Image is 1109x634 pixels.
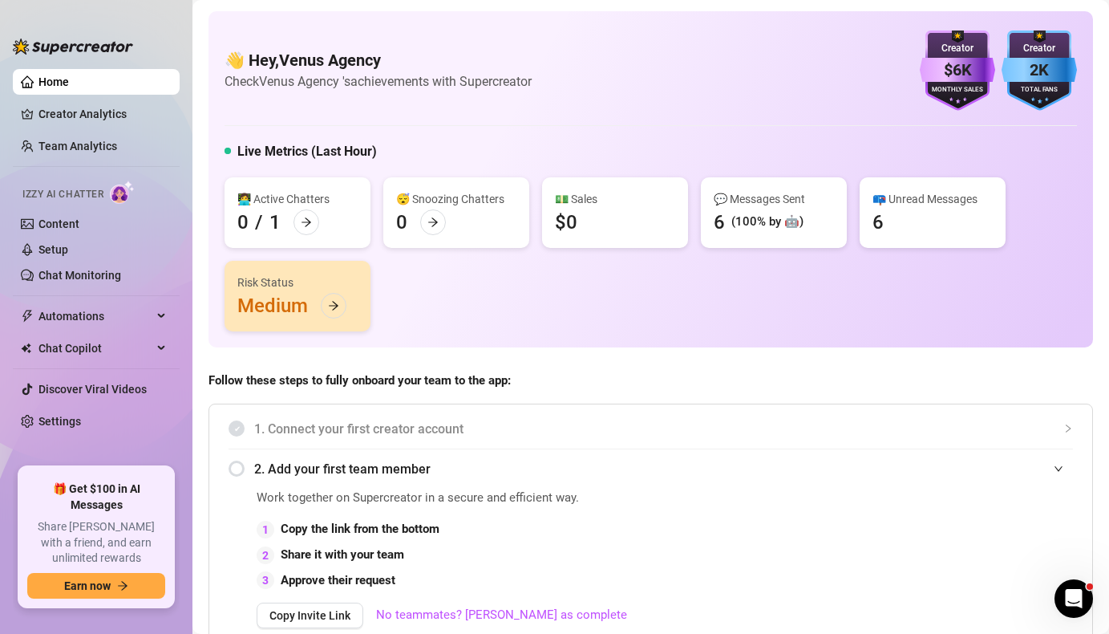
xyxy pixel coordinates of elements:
[257,571,274,589] div: 3
[38,217,79,230] a: Content
[38,303,152,329] span: Automations
[269,209,281,235] div: 1
[1002,41,1077,56] div: Creator
[257,489,712,508] span: Work together on Supercreator in a secure and efficient way.
[38,269,121,282] a: Chat Monitoring
[269,609,350,622] span: Copy Invite Link
[281,573,395,587] strong: Approve their request
[555,190,675,208] div: 💵 Sales
[1002,85,1077,96] div: Total Fans
[731,213,803,232] div: (100% by 🤖)
[21,310,34,323] span: thunderbolt
[229,409,1073,449] div: 1. Connect your first creator account
[714,209,725,235] div: 6
[38,415,81,428] a: Settings
[117,580,128,591] span: arrow-right
[427,217,439,228] span: arrow-right
[257,521,274,538] div: 1
[237,274,358,291] div: Risk Status
[38,383,147,396] a: Discover Viral Videos
[920,30,995,111] img: purple-badge-B9DA21FR.svg
[254,419,1073,439] span: 1. Connect your first creator account
[1054,579,1093,618] iframe: Intercom live chat
[13,39,133,55] img: logo-BBDzfeDw.svg
[22,187,103,202] span: Izzy AI Chatter
[920,58,995,83] div: $6K
[38,75,69,88] a: Home
[21,343,31,354] img: Chat Copilot
[1054,464,1063,473] span: expanded
[225,49,532,71] h4: 👋 Hey, Venus Agency
[237,142,377,161] h5: Live Metrics (Last Hour)
[714,190,834,208] div: 💬 Messages Sent
[38,335,152,361] span: Chat Copilot
[27,482,165,513] span: 🎁 Get $100 in AI Messages
[872,190,993,208] div: 📪 Unread Messages
[396,190,516,208] div: 😴 Snoozing Chatters
[38,140,117,152] a: Team Analytics
[257,603,363,628] button: Copy Invite Link
[38,101,167,127] a: Creator Analytics
[27,519,165,567] span: Share [PERSON_NAME] with a friend, and earn unlimited rewards
[64,579,111,592] span: Earn now
[281,522,439,536] strong: Copy the link from the bottom
[208,373,511,388] strong: Follow these steps to fully onboard your team to the app:
[110,181,135,204] img: AI Chatter
[376,606,627,625] a: No teammates? [PERSON_NAME] as complete
[328,300,339,311] span: arrow-right
[229,449,1073,489] div: 2. Add your first team member
[920,85,995,96] div: Monthly Sales
[555,209,577,235] div: $0
[872,209,884,235] div: 6
[254,459,1073,479] span: 2. Add your first team member
[920,41,995,56] div: Creator
[237,190,358,208] div: 👩‍💻 Active Chatters
[225,71,532,91] article: Check Venus Agency 's achievements with Supercreator
[301,217,312,228] span: arrow-right
[1063,424,1073,433] span: collapsed
[27,573,165,599] button: Earn nowarrow-right
[1002,58,1077,83] div: 2K
[396,209,407,235] div: 0
[237,209,249,235] div: 0
[38,243,68,256] a: Setup
[1002,30,1077,111] img: blue-badge-DgoSNQY1.svg
[281,547,404,562] strong: Share it with your team
[257,547,274,564] div: 2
